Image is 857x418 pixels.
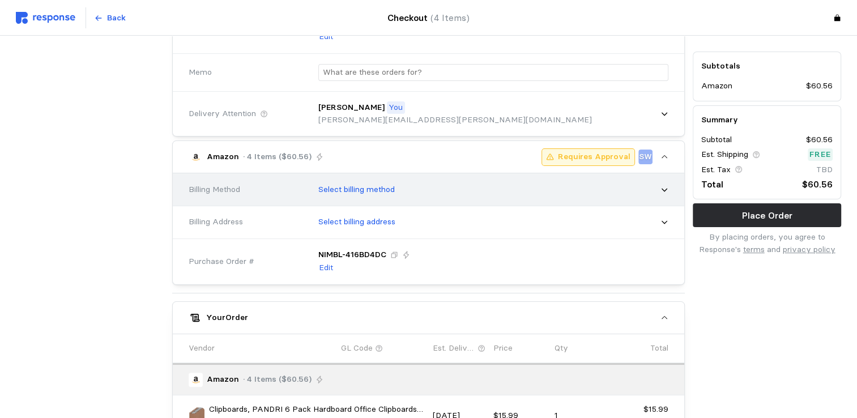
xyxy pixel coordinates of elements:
span: Purchase Order # [189,255,254,268]
p: By placing orders, you agree to Response's and [693,231,841,255]
p: Free [809,149,831,161]
p: Requires Approval [558,151,630,163]
p: Price [493,342,513,355]
p: NIMBL-416BD4DC [318,249,386,261]
p: Subtotal [701,134,732,146]
p: Amazon [207,151,239,163]
button: Edit [318,261,334,275]
p: [PERSON_NAME] [318,101,385,114]
p: TBD [816,164,833,176]
p: Clipboards, PANDRI 6 Pack Hardboard Office Clipboards, Low Profile Clip, Clip Boards 8.5x11 Stand... [209,403,425,416]
p: · 4 Items ($60.56) [243,373,312,386]
p: Qty [555,342,568,355]
span: Delivery Attention [189,108,256,120]
p: $60.56 [806,80,833,93]
p: Vendor [189,342,215,355]
button: Edit [318,30,334,44]
span: Billing Method [189,184,240,196]
div: Amazon· 4 Items ($60.56)Requires ApprovalSW [173,173,684,284]
h5: Subtotals [701,60,833,72]
p: Total [650,342,668,355]
p: Edit [319,31,333,43]
img: svg%3e [16,12,75,24]
p: $60.56 [806,134,833,146]
p: Edit [319,262,333,274]
span: Memo [189,66,212,79]
button: YourOrder [173,302,684,334]
span: Billing Address [189,216,243,228]
button: Amazon· 4 Items ($60.56)Requires ApprovalSW [173,141,684,173]
p: SW [639,151,652,163]
p: Est. Shipping [701,149,748,161]
p: GL Code [341,342,373,355]
button: Back [88,7,132,29]
span: (4 Items) [430,12,470,23]
p: [PERSON_NAME][EMAIL_ADDRESS][PERSON_NAME][DOMAIN_NAME] [318,114,592,126]
button: Place Order [693,203,841,227]
p: $60.56 [802,177,833,191]
p: $15.99 [616,403,669,416]
a: terms [743,244,765,254]
input: What are these orders for? [323,65,664,81]
p: Back [107,12,126,24]
p: You [389,101,403,114]
p: · 4 Items ($60.56) [243,151,312,163]
p: Select billing address [318,216,395,228]
a: privacy policy [783,244,835,254]
p: Amazon [701,80,732,93]
h5: Summary [701,114,833,126]
h5: Your Order [206,312,248,323]
p: Est. Delivery [433,342,476,355]
p: Total [701,177,723,191]
p: Place Order [742,208,792,223]
p: Est. Tax [701,164,731,176]
h4: Checkout [387,11,470,25]
p: Select billing method [318,184,395,196]
p: Amazon [207,373,239,386]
